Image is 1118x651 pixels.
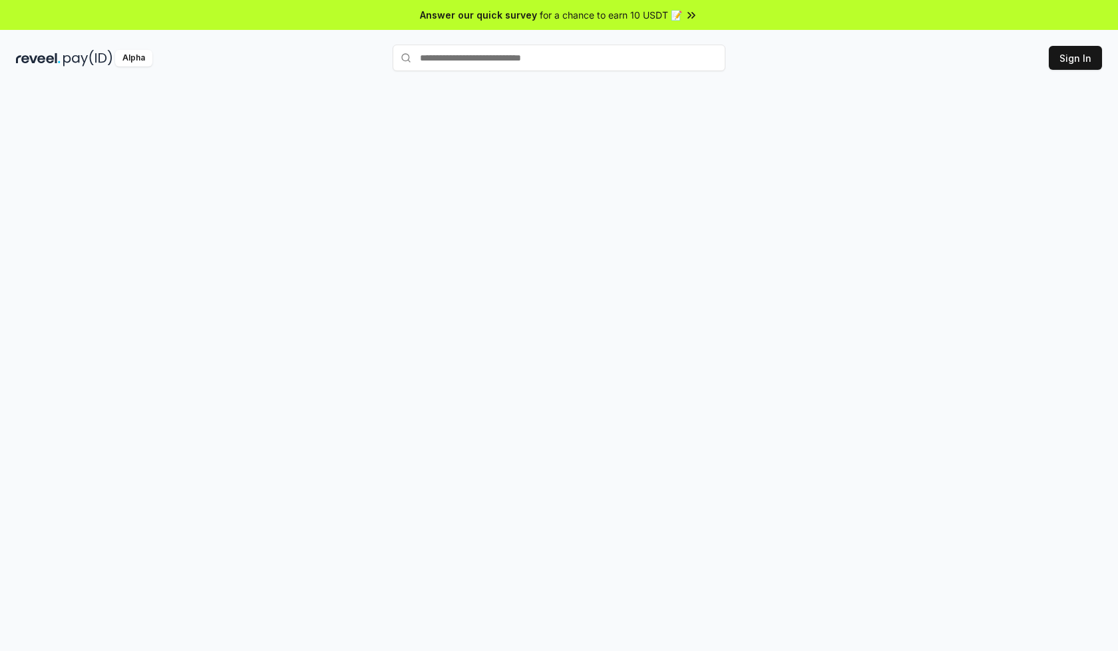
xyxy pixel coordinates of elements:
[63,50,112,66] img: pay_id
[540,8,682,22] span: for a chance to earn 10 USDT 📝
[115,50,152,66] div: Alpha
[16,50,61,66] img: reveel_dark
[1049,46,1102,70] button: Sign In
[420,8,537,22] span: Answer our quick survey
